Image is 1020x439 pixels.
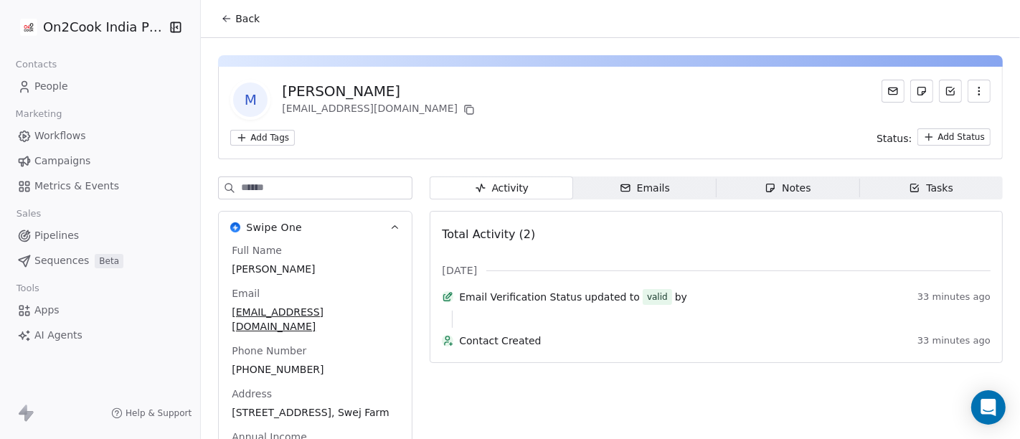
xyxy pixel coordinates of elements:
[11,75,189,98] a: People
[11,324,189,347] a: AI Agents
[585,290,640,304] span: updated to
[34,128,86,143] span: Workflows
[219,212,412,243] button: Swipe OneSwipe One
[10,278,45,299] span: Tools
[9,103,68,125] span: Marketing
[11,224,189,247] a: Pipelines
[11,174,189,198] a: Metrics & Events
[233,82,268,117] span: M
[232,362,399,377] span: [PHONE_NUMBER]
[459,290,582,304] span: Email Verification Status
[232,405,399,420] span: [STREET_ADDRESS], Swej Farm
[459,334,912,348] span: Contact Created
[229,387,275,401] span: Address
[20,19,37,36] img: on2cook%20logo-04%20copy.jpg
[675,290,687,304] span: by
[229,344,309,358] span: Phone Number
[34,154,90,169] span: Campaigns
[971,390,1006,425] div: Open Intercom Messenger
[34,328,82,343] span: AI Agents
[126,407,192,419] span: Help & Support
[230,130,295,146] button: Add Tags
[10,203,47,225] span: Sales
[212,6,268,32] button: Back
[442,227,535,241] span: Total Activity (2)
[230,222,240,232] img: Swipe One
[442,263,477,278] span: [DATE]
[647,290,668,304] div: valid
[229,286,263,301] span: Email
[246,220,302,235] span: Swipe One
[34,303,60,318] span: Apps
[909,181,953,196] div: Tasks
[765,181,811,196] div: Notes
[917,291,991,303] span: 33 minutes ago
[34,228,79,243] span: Pipelines
[9,54,63,75] span: Contacts
[34,253,89,268] span: Sequences
[43,18,165,37] span: On2Cook India Pvt. Ltd.
[235,11,260,26] span: Back
[232,262,399,276] span: [PERSON_NAME]
[34,179,119,194] span: Metrics & Events
[282,81,478,101] div: [PERSON_NAME]
[620,181,670,196] div: Emails
[917,128,991,146] button: Add Status
[34,79,68,94] span: People
[232,305,399,334] span: [EMAIL_ADDRESS][DOMAIN_NAME]
[111,407,192,419] a: Help & Support
[95,254,123,268] span: Beta
[877,131,912,146] span: Status:
[17,15,159,39] button: On2Cook India Pvt. Ltd.
[229,243,285,258] span: Full Name
[11,124,189,148] a: Workflows
[11,298,189,322] a: Apps
[282,101,478,118] div: [EMAIL_ADDRESS][DOMAIN_NAME]
[11,249,189,273] a: SequencesBeta
[917,335,991,346] span: 33 minutes ago
[11,149,189,173] a: Campaigns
